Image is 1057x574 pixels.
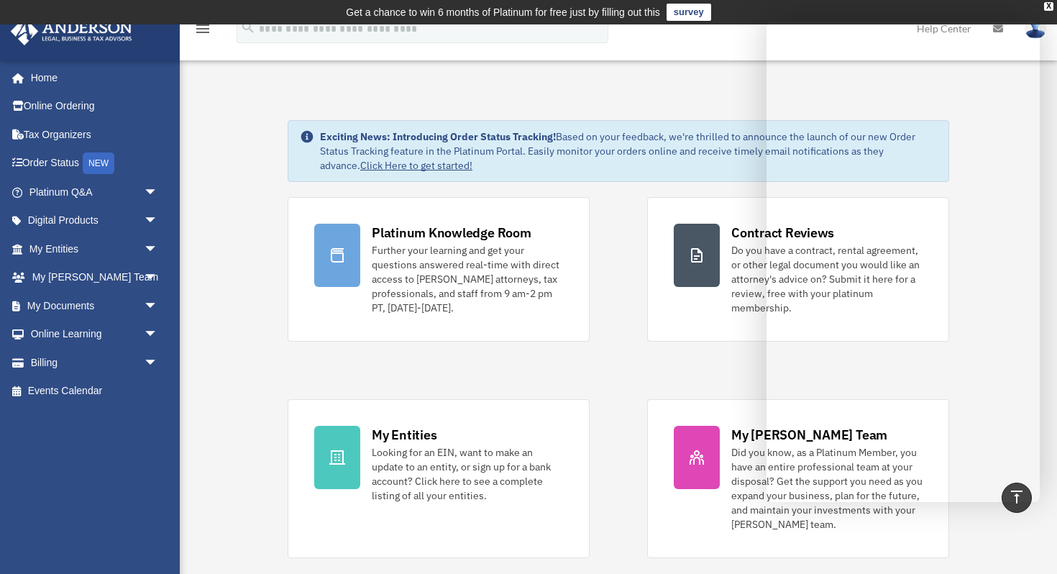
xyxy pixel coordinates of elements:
[647,399,949,558] a: My [PERSON_NAME] Team Did you know, as a Platinum Member, you have an entire professional team at...
[288,197,590,342] a: Platinum Knowledge Room Further your learning and get your questions answered real-time with dire...
[10,120,180,149] a: Tax Organizers
[144,348,173,378] span: arrow_drop_down
[731,445,923,532] div: Did you know, as a Platinum Member, you have an entire professional team at your disposal? Get th...
[372,426,436,444] div: My Entities
[731,224,834,242] div: Contract Reviews
[83,152,114,174] div: NEW
[10,377,180,406] a: Events Calendar
[194,20,211,37] i: menu
[10,348,180,377] a: Billingarrow_drop_down
[6,17,137,45] img: Anderson Advisors Platinum Portal
[144,291,173,321] span: arrow_drop_down
[240,19,256,35] i: search
[372,445,563,503] div: Looking for an EIN, want to make an update to an entity, or sign up for a bank account? Click her...
[320,130,556,143] strong: Exciting News: Introducing Order Status Tracking!
[144,206,173,236] span: arrow_drop_down
[10,63,173,92] a: Home
[667,4,711,21] a: survey
[288,399,590,558] a: My Entities Looking for an EIN, want to make an update to an entity, or sign up for a bank accoun...
[10,263,180,292] a: My [PERSON_NAME] Teamarrow_drop_down
[647,197,949,342] a: Contract Reviews Do you have a contract, rental agreement, or other legal document you would like...
[144,320,173,350] span: arrow_drop_down
[144,178,173,207] span: arrow_drop_down
[10,178,180,206] a: Platinum Q&Aarrow_drop_down
[144,263,173,293] span: arrow_drop_down
[731,426,887,444] div: My [PERSON_NAME] Team
[346,4,660,21] div: Get a chance to win 6 months of Platinum for free just by filling out this
[1044,2,1053,11] div: close
[144,234,173,264] span: arrow_drop_down
[10,92,180,121] a: Online Ordering
[194,25,211,37] a: menu
[10,206,180,235] a: Digital Productsarrow_drop_down
[10,320,180,349] a: Online Learningarrow_drop_down
[360,159,472,172] a: Click Here to get started!
[320,129,937,173] div: Based on your feedback, we're thrilled to announce the launch of our new Order Status Tracking fe...
[767,22,1040,502] iframe: To enrich screen reader interactions, please activate Accessibility in Grammarly extension settings
[372,224,531,242] div: Platinum Knowledge Room
[731,243,923,315] div: Do you have a contract, rental agreement, or other legal document you would like an attorney's ad...
[10,149,180,178] a: Order StatusNEW
[10,291,180,320] a: My Documentsarrow_drop_down
[372,243,563,315] div: Further your learning and get your questions answered real-time with direct access to [PERSON_NAM...
[10,234,180,263] a: My Entitiesarrow_drop_down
